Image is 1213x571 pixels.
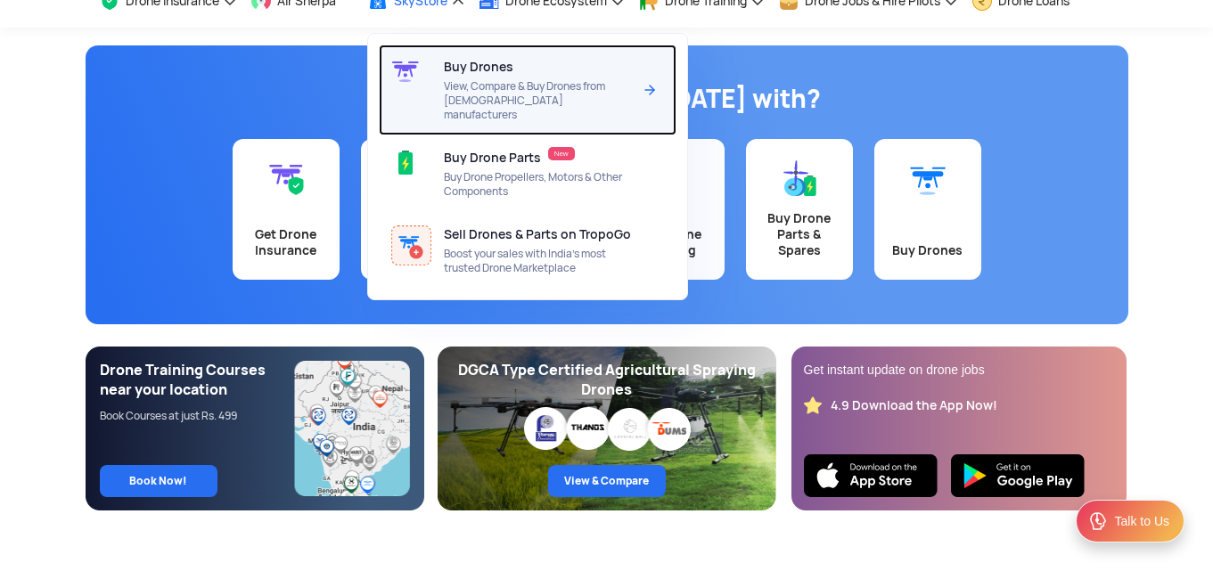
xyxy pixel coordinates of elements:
a: Buy Drones [874,139,981,280]
span: View, Compare & Buy Drones from [DEMOGRAPHIC_DATA] manufacturers [444,79,632,122]
div: DGCA Type Certified Agricultural Spraying Drones [452,361,762,400]
img: Buy Drone Parts [391,149,420,177]
a: Get Drone Loan [361,139,468,280]
a: Buy DronesBuy DronesView, Compare & Buy Drones from [DEMOGRAPHIC_DATA] manufacturersArrow [379,45,676,135]
span: Sell Drones & Parts on TropoGo [444,227,631,241]
img: Ios [804,454,938,497]
h1: What can we help you [DATE] with? [99,81,1115,117]
a: Get Drone Insurance [233,139,340,280]
span: Buy Drones [444,60,513,74]
img: Buy Drone Parts & Spares [782,160,817,196]
div: Book Courses at just Rs. 499 [100,409,295,423]
a: Buy Drone PartsBuy Drone PartsNewBuy Drone Propellers, Motors & Other Components [379,135,676,212]
img: Sell Drones & Parts on TropoGo [391,225,431,265]
div: 4.9 Download the App Now! [831,397,997,414]
span: Buy Drone Parts [444,151,541,165]
div: Buy Drone Parts & Spares [757,210,842,258]
img: Get Drone Insurance [268,160,304,196]
a: Buy Drone Parts & Spares [746,139,853,280]
img: Arrow [639,79,660,101]
a: Book Now! [100,465,217,497]
img: Playstore [951,454,1085,497]
div: Get Drone Insurance [243,226,329,258]
div: Talk to Us [1115,512,1169,530]
a: View & Compare [548,465,666,497]
img: Buy Drones [910,160,946,196]
span: Boost your sales with India’s most trusted Drone Marketplace [444,247,632,275]
span: Buy Drone Propellers, Motors & Other Components [444,170,632,199]
div: Get instant update on drone jobs [804,361,1114,379]
img: ic_Support.svg [1087,510,1109,532]
img: Buy Drones [391,58,420,86]
div: Buy Drones [885,242,971,258]
a: Sell Drones & Parts on TropoGoSell Drones & Parts on TropoGoBoost your sales with India’s most tr... [379,212,676,289]
img: star_rating [804,396,822,414]
span: New [548,147,575,160]
div: Drone Training Courses near your location [100,361,295,400]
